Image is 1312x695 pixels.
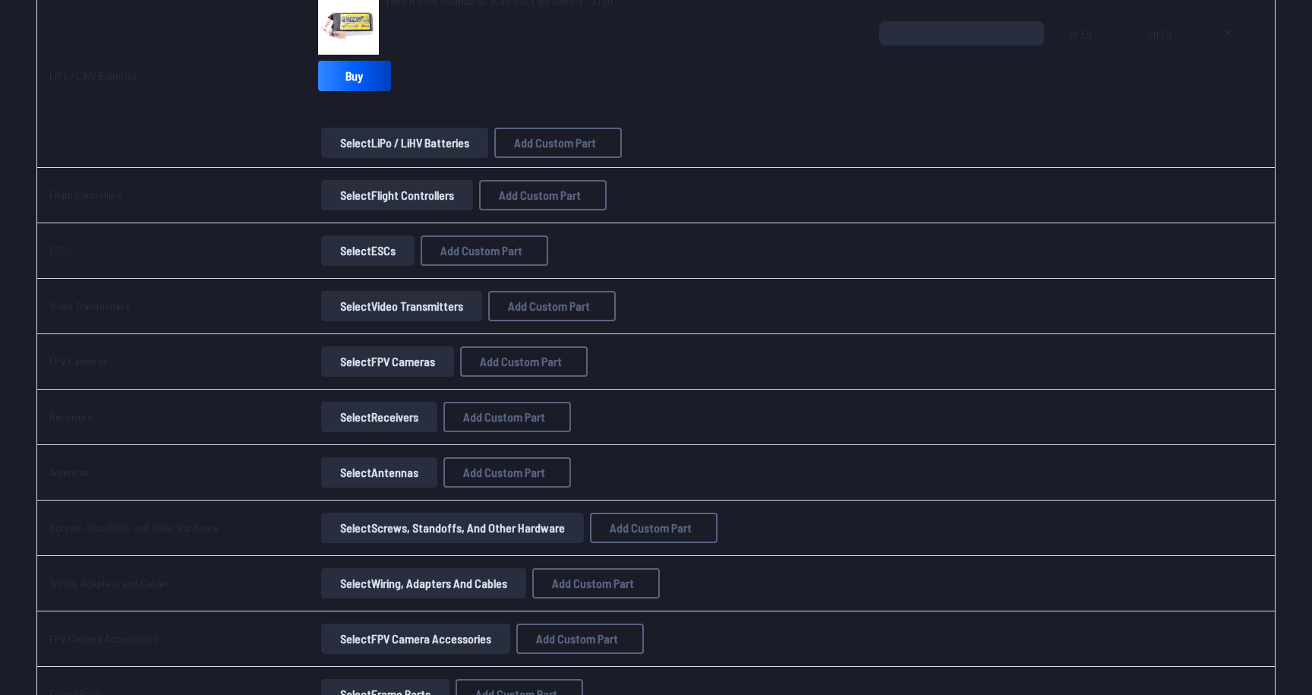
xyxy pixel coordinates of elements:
a: Receivers [49,410,93,423]
a: SelectLiPo / LiHV Batteries [318,128,491,158]
a: SelectAntennas [318,457,440,488]
span: Add Custom Part [463,411,545,423]
span: Add Custom Part [610,522,692,534]
span: 20.59 [1068,21,1124,94]
a: SelectScrews, Standoffs, and Other Hardware [318,513,587,543]
button: Add Custom Part [460,346,588,377]
button: Add Custom Part [494,128,622,158]
button: Add Custom Part [488,291,616,321]
span: Add Custom Part [552,577,634,589]
a: Buy [318,61,391,91]
span: Add Custom Part [536,633,618,645]
button: SelectReceivers [321,402,437,432]
span: Add Custom Part [499,189,581,201]
span: Add Custom Part [440,245,522,257]
a: LiPo / LiHV Batteries [49,69,137,82]
a: SelectWiring, Adapters and Cables [318,568,529,599]
button: Add Custom Part [443,457,571,488]
a: SelectFlight Controllers [318,180,476,210]
button: Add Custom Part [516,624,644,654]
a: FPV Cameras [49,355,108,368]
button: SelectVideo Transmitters [321,291,482,321]
a: Screws, Standoffs, and Other Hardware [49,521,219,534]
button: SelectWiring, Adapters and Cables [321,568,526,599]
button: Add Custom Part [532,568,660,599]
button: SelectESCs [321,235,415,266]
a: Wiring, Adapters and Cables [49,577,170,589]
span: Add Custom Part [514,137,596,149]
button: SelectAntennas [321,457,437,488]
button: SelectLiPo / LiHV Batteries [321,128,488,158]
a: SelectFPV Camera Accessories [318,624,513,654]
span: Add Custom Part [463,466,545,479]
a: ESCs [49,244,72,257]
a: SelectESCs [318,235,418,266]
button: Add Custom Part [421,235,548,266]
a: SelectFPV Cameras [318,346,457,377]
button: Add Custom Part [479,180,607,210]
button: SelectScrews, Standoffs, and Other Hardware [321,513,584,543]
button: Add Custom Part [443,402,571,432]
span: 20.59 [1148,21,1184,94]
button: Add Custom Part [590,513,717,543]
a: Flight Controllers [49,188,123,201]
span: Add Custom Part [480,355,562,368]
a: Antennas [49,466,90,479]
button: SelectFPV Cameras [321,346,454,377]
button: SelectFPV Camera Accessories [321,624,510,654]
a: SelectReceivers [318,402,440,432]
button: SelectFlight Controllers [321,180,473,210]
span: Add Custom Part [508,300,590,312]
a: Video Transmitters [49,299,131,312]
a: FPV Camera Accessories [49,632,159,645]
a: SelectVideo Transmitters [318,291,485,321]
